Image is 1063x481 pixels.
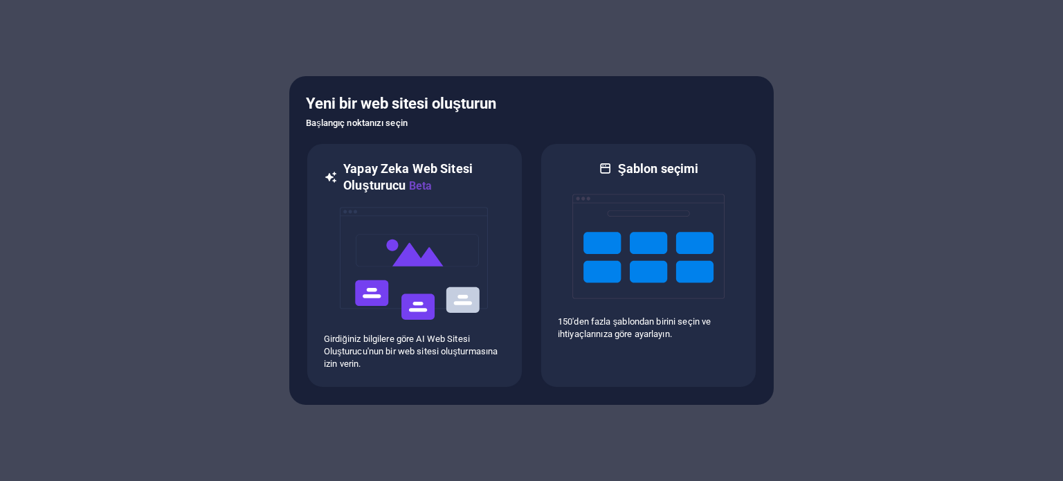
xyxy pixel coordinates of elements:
[324,334,498,369] font: Girdiğiniz bilgilere göre AI Web Sitesi Oluşturucu'nun bir web sitesi oluşturmasına izin verin.
[540,143,757,388] div: Şablon seçimi150'den fazla şablondan birini seçin ve ihtiyaçlarınıza göre ayarlayın.
[409,179,433,192] font: Beta
[306,95,496,112] font: Yeni bir web sitesi oluşturun
[343,161,473,192] font: Yapay Zeka Web Sitesi Oluşturucu
[306,118,408,128] font: Başlangıç ​​noktanızı seçin
[618,161,699,176] font: Şablon seçimi
[338,194,491,333] img: yapay zeka
[306,143,523,388] div: Yapay Zeka Web Sitesi OluşturucuBetayapay zekaGirdiğiniz bilgilere göre AI Web Sitesi Oluşturucu'...
[558,316,711,339] font: 150'den fazla şablondan birini seçin ve ihtiyaçlarınıza göre ayarlayın.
